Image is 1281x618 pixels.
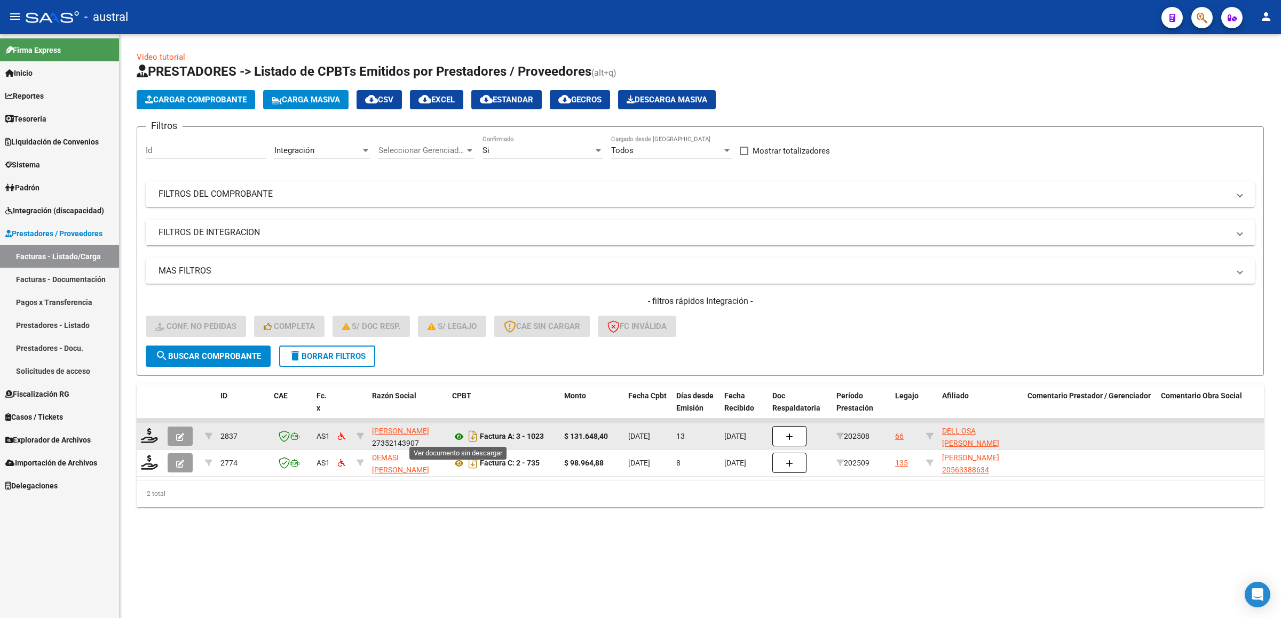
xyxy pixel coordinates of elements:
[466,428,480,445] i: Descargar documento
[365,93,378,106] mat-icon: cloud_download
[564,391,586,400] span: Monto
[724,391,754,412] span: Fecha Recibido
[378,146,465,155] span: Seleccionar Gerenciador
[560,384,624,431] datatable-header-cell: Monto
[263,90,349,109] button: Carga Masiva
[372,452,444,474] div: 27214531076
[368,384,448,431] datatable-header-cell: Razón Social
[672,384,720,431] datatable-header-cell: Días desde Emisión
[418,93,431,106] mat-icon: cloud_download
[137,52,185,62] a: Video tutorial
[564,432,608,440] strong: $ 131.648,40
[418,95,455,105] span: EXCEL
[289,349,302,362] mat-icon: delete
[480,93,493,106] mat-icon: cloud_download
[220,459,238,467] span: 2774
[1023,384,1157,431] datatable-header-cell: Comentario Prestador / Gerenciador
[146,220,1255,245] mat-expansion-panel-header: FILTROS DE INTEGRACION
[452,391,471,400] span: CPBT
[504,322,580,331] span: CAE SIN CARGAR
[494,316,590,337] button: CAE SIN CARGAR
[5,388,69,400] span: Fiscalización RG
[220,432,238,440] span: 2837
[272,95,340,105] span: Carga Masiva
[5,411,63,423] span: Casos / Tickets
[942,427,999,460] span: DELL OSA [PERSON_NAME] 27541390338
[768,384,832,431] datatable-header-cell: Doc Respaldatoria
[836,459,869,467] span: 202509
[5,136,99,148] span: Liquidación de Convenios
[895,457,908,469] div: 135
[274,146,314,155] span: Integración
[357,90,402,109] button: CSV
[137,64,591,79] span: PRESTADORES -> Listado de CPBTs Emitidos por Prestadores / Proveedores
[264,322,315,331] span: Completa
[591,68,616,78] span: (alt+q)
[5,434,91,446] span: Explorador de Archivos
[753,145,830,157] span: Mostrar totalizadores
[598,316,676,337] button: FC Inválida
[724,459,746,467] span: [DATE]
[1027,391,1151,400] span: Comentario Prestador / Gerenciador
[480,95,533,105] span: Estandar
[471,90,542,109] button: Estandar
[159,188,1229,200] mat-panel-title: FILTROS DEL COMPROBANTE
[832,384,891,431] datatable-header-cell: Período Prestación
[146,181,1255,207] mat-expansion-panel-header: FILTROS DEL COMPROBANTE
[1245,582,1270,607] div: Open Intercom Messenger
[724,432,746,440] span: [DATE]
[720,384,768,431] datatable-header-cell: Fecha Recibido
[895,391,919,400] span: Legajo
[137,480,1264,507] div: 2 total
[146,258,1255,284] mat-expansion-panel-header: MAS FILTROS
[159,265,1229,277] mat-panel-title: MAS FILTROS
[317,432,330,440] span: AS1
[372,427,429,435] span: [PERSON_NAME]
[891,384,922,431] datatable-header-cell: Legajo
[558,93,571,106] mat-icon: cloud_download
[312,384,334,431] datatable-header-cell: Fc. x
[466,454,480,471] i: Descargar documento
[145,95,247,105] span: Cargar Comprobante
[942,453,999,474] span: [PERSON_NAME] 20563388634
[216,384,270,431] datatable-header-cell: ID
[618,90,716,109] app-download-masive: Descarga masiva de comprobantes (adjuntos)
[274,391,288,400] span: CAE
[611,146,634,155] span: Todos
[607,322,667,331] span: FC Inválida
[5,44,61,56] span: Firma Express
[628,459,650,467] span: [DATE]
[5,90,44,102] span: Reportes
[155,349,168,362] mat-icon: search
[418,316,486,337] button: S/ legajo
[317,459,330,467] span: AS1
[676,391,714,412] span: Días desde Emisión
[628,432,650,440] span: [DATE]
[5,480,58,492] span: Delegaciones
[365,95,393,105] span: CSV
[155,322,236,331] span: Conf. no pedidas
[836,391,873,412] span: Período Prestación
[155,351,261,361] span: Buscar Comprobante
[5,228,102,239] span: Prestadores / Proveedores
[428,322,477,331] span: S/ legajo
[676,432,685,440] span: 13
[5,159,40,171] span: Sistema
[317,391,327,412] span: Fc. x
[618,90,716,109] button: Descarga Masiva
[372,453,429,474] span: DEMASI [PERSON_NAME]
[146,295,1255,307] h4: - filtros rápidos Integración -
[624,384,672,431] datatable-header-cell: Fecha Cpbt
[372,425,444,447] div: 27352143907
[146,316,246,337] button: Conf. no pedidas
[5,113,46,125] span: Tesorería
[146,346,271,367] button: Buscar Comprobante
[270,384,312,431] datatable-header-cell: CAE
[5,457,97,469] span: Importación de Archivos
[558,95,602,105] span: Gecros
[9,10,21,23] mat-icon: menu
[550,90,610,109] button: Gecros
[146,118,183,133] h3: Filtros
[5,182,39,194] span: Padrón
[372,391,416,400] span: Razón Social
